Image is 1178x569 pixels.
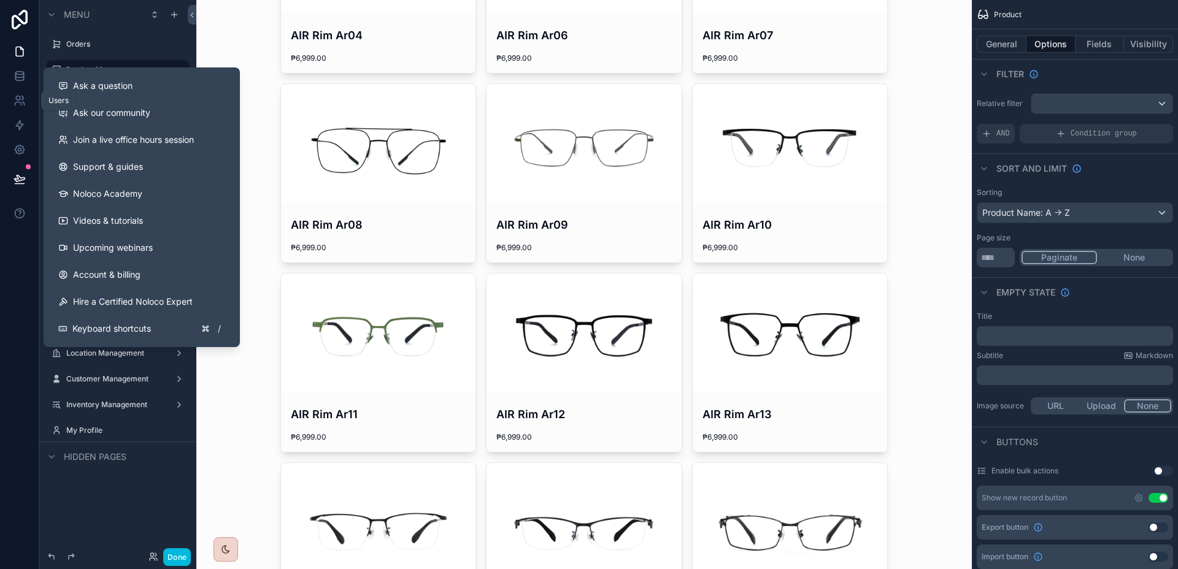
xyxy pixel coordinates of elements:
[64,9,90,21] span: Menu
[66,374,164,384] label: Customer Management
[73,161,143,173] span: Support & guides
[66,348,164,358] label: Location Management
[48,99,235,126] a: Ask our community
[214,324,224,334] span: /
[48,96,69,105] div: Users
[64,451,126,463] span: Hidden pages
[73,134,194,146] span: Join a live office hours session
[996,129,1010,139] span: AND
[48,153,235,180] a: Support & guides
[977,188,1002,197] label: Sorting
[73,242,153,254] span: Upcoming webinars
[994,10,1022,20] span: Product
[977,233,1011,243] label: Page size
[977,311,992,321] label: Title
[73,188,142,200] span: Noloco Academy
[73,80,133,92] span: Ask a question
[1079,399,1125,413] button: Upload
[996,68,1024,80] span: Filter
[73,107,150,119] span: Ask our community
[977,365,1173,385] div: scrollable content
[1097,251,1171,264] button: None
[48,288,235,315] button: Hire a Certified Noloco Expert
[73,215,143,227] span: Videos & tutorials
[73,296,193,308] span: Hire a Certified Noloco Expert
[1033,399,1079,413] button: URL
[48,315,235,342] button: Keyboard shortcuts/
[996,436,1038,448] span: Buttons
[982,522,1028,532] span: Export button
[1123,351,1173,361] a: Markdown
[66,39,182,49] label: Orders
[991,466,1058,476] label: Enable bulk actions
[1026,36,1076,53] button: Options
[66,400,164,410] label: Inventory Management
[1076,36,1125,53] button: Fields
[163,548,191,566] button: Done
[977,203,1172,223] div: Product Name: A -> Z
[1071,129,1137,139] span: Condition group
[977,36,1026,53] button: General
[1022,251,1097,264] button: Paginate
[48,261,235,288] a: Account & billing
[982,493,1067,503] div: Show new record button
[996,286,1055,299] span: Empty state
[72,323,151,335] span: Keyboard shortcuts
[977,99,1026,109] label: Relative filter
[1136,351,1173,361] span: Markdown
[977,202,1173,223] button: Product Name: A -> Z
[66,426,182,435] label: My Profile
[48,126,235,153] a: Join a live office hours session
[977,326,1173,346] div: scrollable content
[48,180,235,207] a: Noloco Academy
[73,269,141,281] span: Account & billing
[1124,399,1171,413] button: None
[48,72,235,99] button: Ask a question
[66,65,164,75] label: Product Management
[977,401,1026,411] label: Image source
[48,207,235,234] a: Videos & tutorials
[996,162,1067,175] span: Sort And Limit
[977,351,1003,361] label: Subtitle
[1124,36,1173,53] button: Visibility
[48,234,235,261] a: Upcoming webinars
